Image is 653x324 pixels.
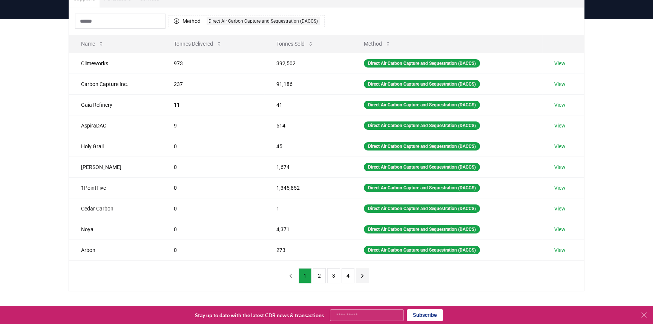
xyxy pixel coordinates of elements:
td: 9 [162,115,265,136]
div: Direct Air Carbon Capture and Sequestration (DACCS) [207,17,320,25]
td: 1,345,852 [264,177,351,198]
td: 973 [162,53,265,74]
td: Climeworks [69,53,162,74]
button: Tonnes Sold [270,36,320,51]
td: Gaia Refinery [69,94,162,115]
div: Direct Air Carbon Capture and Sequestration (DACCS) [364,246,480,254]
div: Direct Air Carbon Capture and Sequestration (DACCS) [364,184,480,192]
div: Direct Air Carbon Capture and Sequestration (DACCS) [364,142,480,150]
td: 0 [162,177,265,198]
a: View [554,60,566,67]
td: 0 [162,240,265,260]
td: 273 [264,240,351,260]
button: Name [75,36,110,51]
td: 41 [264,94,351,115]
button: MethodDirect Air Carbon Capture and Sequestration (DACCS) [169,15,325,27]
div: Direct Air Carbon Capture and Sequestration (DACCS) [364,101,480,109]
a: View [554,122,566,129]
div: Direct Air Carbon Capture and Sequestration (DACCS) [364,59,480,68]
button: 2 [313,268,326,283]
div: Direct Air Carbon Capture and Sequestration (DACCS) [364,80,480,88]
a: View [554,246,566,254]
a: View [554,143,566,150]
td: 514 [264,115,351,136]
td: [PERSON_NAME] [69,157,162,177]
td: 0 [162,136,265,157]
button: 1 [299,268,311,283]
a: View [554,80,566,88]
div: Direct Air Carbon Capture and Sequestration (DACCS) [364,163,480,171]
td: 1,674 [264,157,351,177]
td: 45 [264,136,351,157]
td: 1 [264,198,351,219]
td: 237 [162,74,265,94]
td: 4,371 [264,219,351,240]
button: 3 [327,268,340,283]
a: View [554,184,566,192]
div: Direct Air Carbon Capture and Sequestration (DACCS) [364,121,480,130]
a: View [554,226,566,233]
td: Holy Grail [69,136,162,157]
td: AspiraDAC [69,115,162,136]
button: Tonnes Delivered [168,36,228,51]
a: View [554,205,566,212]
td: Cedar Carbon [69,198,162,219]
td: 11 [162,94,265,115]
td: 392,502 [264,53,351,74]
td: 91,186 [264,74,351,94]
td: 1PointFive [69,177,162,198]
button: next page [356,268,369,283]
button: 4 [342,268,354,283]
td: Arbon [69,240,162,260]
td: 0 [162,157,265,177]
a: View [554,163,566,171]
td: 0 [162,219,265,240]
td: Noya [69,219,162,240]
button: Method [358,36,397,51]
div: Direct Air Carbon Capture and Sequestration (DACCS) [364,225,480,233]
a: View [554,101,566,109]
div: Direct Air Carbon Capture and Sequestration (DACCS) [364,204,480,213]
td: Carbon Capture Inc. [69,74,162,94]
td: 0 [162,198,265,219]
